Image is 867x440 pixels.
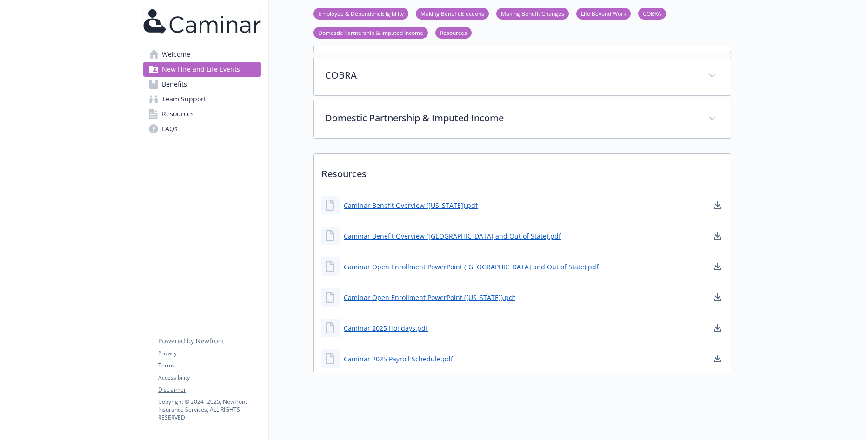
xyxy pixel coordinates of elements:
a: New Hire and Life Events [143,62,261,77]
a: Resources [435,28,472,37]
p: Resources [314,154,731,188]
a: download document [712,200,723,211]
a: Privacy [158,349,260,358]
p: COBRA [325,68,697,82]
div: COBRA [314,57,731,95]
span: Team Support [162,92,206,107]
a: download document [712,322,723,333]
span: FAQs [162,121,178,136]
p: Copyright © 2024 - 2025 , Newfront Insurance Services, ALL RIGHTS RESERVED [158,398,260,421]
a: Caminar Open Enrollment PowerPoint ([GEOGRAPHIC_DATA] and Out of State).pdf [344,262,599,272]
a: Making Benefit Elections [416,9,489,18]
p: Domestic Partnership & Imputed Income [325,111,697,125]
a: Employee & Dependent Eligibility [313,9,408,18]
a: Life Beyond Work [576,9,631,18]
a: download document [712,353,723,364]
a: FAQs [143,121,261,136]
a: Benefits [143,77,261,92]
a: Accessibility [158,373,260,382]
a: Caminar 2025 Holidays.pdf [344,323,428,333]
a: download document [712,230,723,241]
a: Terms [158,361,260,370]
span: Benefits [162,77,187,92]
div: Domestic Partnership & Imputed Income [314,100,731,138]
span: Resources [162,107,194,121]
a: Resources [143,107,261,121]
span: New Hire and Life Events [162,62,240,77]
span: Welcome [162,47,190,62]
a: Caminar Benefit Overview ([GEOGRAPHIC_DATA] and Out of State).pdf [344,231,561,241]
a: Domestic Partnership & Imputed Income [313,28,428,37]
a: Disclaimer [158,386,260,394]
a: Caminar Benefit Overview ([US_STATE]).pdf [344,200,478,210]
a: Caminar Open Enrollment PowerPoint ([US_STATE]).pdf [344,293,515,302]
a: Caminar 2025 Payroll Schedule.pdf [344,354,453,364]
a: download document [712,261,723,272]
a: Team Support [143,92,261,107]
a: Making Benefit Changes [496,9,569,18]
a: download document [712,292,723,303]
a: COBRA [638,9,666,18]
a: Welcome [143,47,261,62]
